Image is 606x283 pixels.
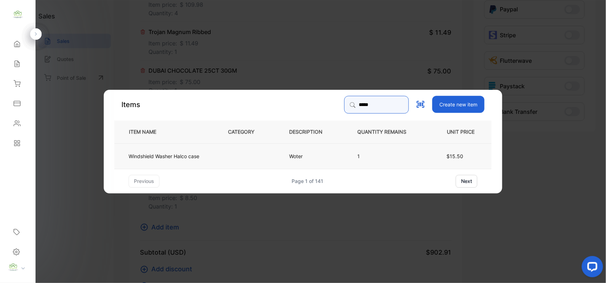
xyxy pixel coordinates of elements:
button: next [456,175,477,188]
p: 1 [357,152,418,160]
p: Woter [289,152,308,160]
p: Windshield Washer Halco case [129,152,199,160]
button: previous [129,175,159,188]
p: ITEM NAME [126,128,168,136]
span: $15.50 [447,153,463,159]
img: profile [8,262,18,273]
p: UNIT PRICE [441,128,480,136]
p: DESCRIPTION [289,128,334,136]
img: logo [12,9,23,20]
p: Items [121,99,140,110]
p: CATEGORY [228,128,266,136]
iframe: LiveChat chat widget [576,253,606,283]
p: QUANTITY REMAINS [357,128,418,136]
button: Create new item [432,96,485,113]
div: Page 1 of 141 [292,177,324,185]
